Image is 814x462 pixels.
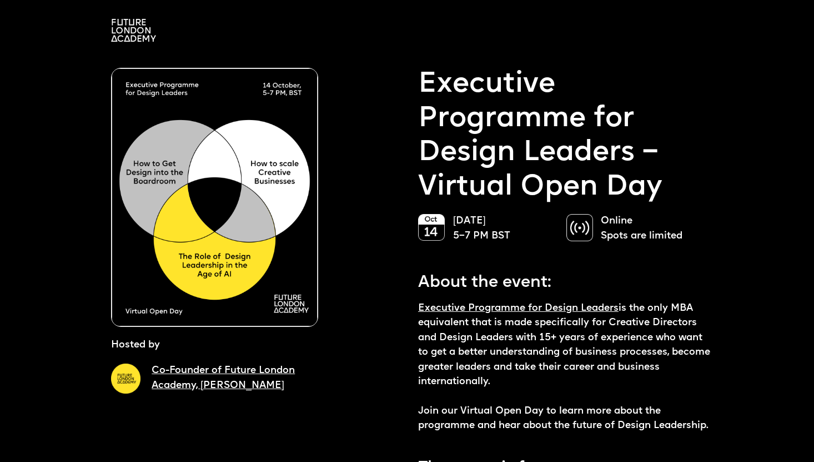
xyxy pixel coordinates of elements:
img: A logo saying in 3 lines: Future London Academy [111,19,156,42]
p: Hosted by [111,338,160,352]
a: Executive Programme for Design Leaders [418,304,619,313]
p: [DATE] 5–7 PM BST [453,214,555,244]
p: is the only MBA equivalent that is made specifically for Creative Directors and Design Leaders wi... [418,301,714,434]
p: Executive Programme for Design Leaders – Virtual Open Day [418,68,714,205]
img: A yellow circle with Future London Academy logo [111,364,140,393]
a: Co-Founder of Future London Academy, [PERSON_NAME] [152,366,295,390]
p: About the event: [418,265,714,295]
p: Online Spots are limited [601,214,703,244]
